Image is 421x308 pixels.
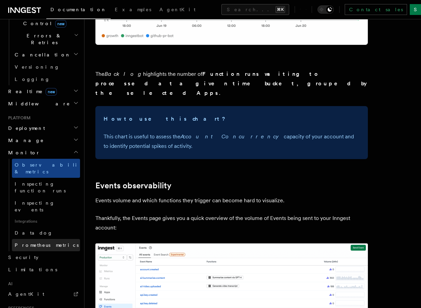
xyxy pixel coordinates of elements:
[12,51,71,58] span: Cancellation
[5,122,80,134] button: Deployment
[50,7,107,12] span: Documentation
[95,213,368,233] p: Thankfully, the Events page gives you a quick overview of the volume of Events being sent to your...
[155,2,200,18] a: AgentKit
[5,263,80,276] a: Limitations
[5,125,45,132] span: Deployment
[15,162,85,174] span: Observability & metrics
[15,76,50,82] span: Logging
[5,251,80,263] a: Security
[95,181,171,190] a: Events observability
[46,88,57,96] span: new
[111,2,155,18] a: Examples
[5,88,57,95] span: Realtime
[12,32,74,46] span: Errors & Retries
[104,116,227,122] strong: How to use this chart?
[12,61,80,73] a: Versioning
[12,49,80,61] button: Cancellation
[46,2,111,19] a: Documentation
[181,133,284,140] em: Account Concurrency
[15,64,60,70] span: Versioning
[8,291,44,297] span: AgentKit
[159,7,196,12] span: AgentKit
[5,100,70,107] span: Middleware
[12,178,80,197] a: Inspecting function runs
[5,281,13,287] span: AI
[5,115,31,121] span: Platform
[15,230,53,236] span: Datadog
[12,11,80,30] button: Flow Controlnew
[15,200,55,212] span: Inspecting events
[15,181,66,193] span: Inspecting function runs
[12,13,75,27] span: Flow Control
[95,196,368,205] p: Events volume and which functions they trigger can become hard to visualize.
[95,69,368,98] p: The highlights the number of .
[95,71,367,96] strong: Function runs waiting to processed at a given time bucket, grouped by the selected Apps
[5,137,44,144] span: Manage
[105,71,143,77] em: Backlog
[5,85,80,98] button: Realtimenew
[15,242,79,248] span: Prometheus metrics
[5,134,80,147] button: Manage
[12,239,80,251] a: Prometheus metrics
[5,147,80,159] button: Monitor
[12,216,80,227] span: Integrations
[104,132,360,151] p: This chart is useful to assess the capacity of your account and to identify potential spikes of a...
[5,159,80,251] div: Monitor
[55,20,66,28] span: new
[8,267,57,272] span: Limitations
[115,7,151,12] span: Examples
[12,197,80,216] a: Inspecting events
[12,73,80,85] a: Logging
[276,6,285,13] kbd: ⌘K
[5,149,40,156] span: Monitor
[345,4,407,15] a: Contact sales
[317,5,334,14] button: Toggle dark mode
[12,227,80,239] a: Datadog
[8,255,38,260] span: Security
[12,159,80,178] a: Observability & metrics
[12,30,80,49] button: Errors & Retries
[5,98,80,110] button: Middleware
[5,288,80,300] a: AgentKit
[221,4,289,15] button: Search...⌘K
